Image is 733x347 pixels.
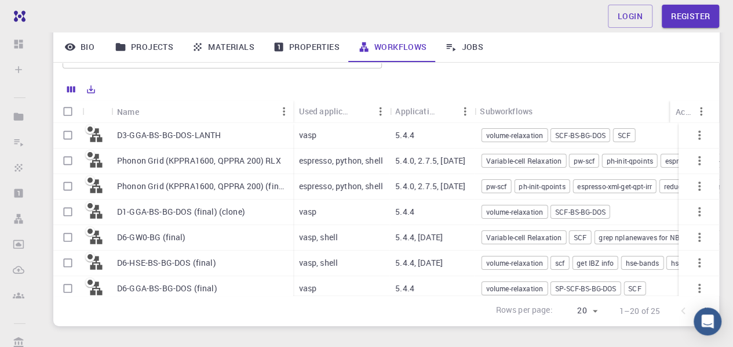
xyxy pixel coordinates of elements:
span: volume-relaxation [482,284,548,294]
p: 5.4.4 [395,283,414,294]
span: SCF [570,233,590,243]
p: vasp [299,129,317,141]
span: volume-relaxation [482,131,548,140]
p: D6-GGA-BS-BG-DOS (final) [117,283,217,294]
p: vasp [299,283,317,294]
span: Variable-cell Relaxation [482,156,566,166]
div: Name [117,100,139,123]
span: hse-sp-scf [667,258,708,268]
button: Columns [61,80,81,99]
span: hse-bands [622,258,663,268]
span: Variable-cell Relaxation [482,233,566,243]
button: Menu [455,102,474,121]
div: Actions [670,100,710,123]
span: SCF [614,131,634,140]
img: logo [9,10,25,22]
span: volume-relaxation [482,258,548,268]
div: Subworkflows [480,100,533,122]
p: Rows per page: [495,304,552,317]
a: Workflows [349,32,436,62]
p: vasp, shell [299,257,338,269]
span: espresso-xml-get-qpt-irr [573,182,656,191]
p: 5.4.4, [DATE] [395,257,443,269]
p: D6-HSE-BS-BG-DOS (final) [117,257,216,269]
p: 5.4.0, 2.7.5, [DATE] [395,180,465,192]
a: Bio [53,32,105,62]
button: Sort [352,102,371,121]
button: Sort [533,102,551,121]
a: Login [608,5,652,28]
a: Register [662,5,719,28]
p: Phonon Grid (KPPRA1600, QPPRA 200) RLX [117,155,281,167]
span: pw-scf [482,182,511,191]
button: Menu [692,102,710,121]
div: Open Intercom Messenger [694,308,721,335]
span: pw-scf [570,156,599,166]
span: volume-relaxation [482,207,548,217]
span: SCF-BS-BG-DOS [551,207,610,217]
p: 5.4.4 [395,129,414,141]
span: ph-init-qpoints [515,182,569,191]
p: 5.4.4, [DATE] [395,232,443,243]
div: Name [111,100,293,123]
div: Icon [82,100,111,123]
button: Go to next page [695,299,718,323]
p: vasp, shell [299,232,338,243]
span: SCF [624,284,645,294]
div: Application Version [395,100,437,122]
div: Used application [293,100,390,122]
span: ph-init-qpoints [603,156,657,166]
a: Projects [105,32,183,62]
p: D3-GGA-BS-BG-DOS-LANTH [117,129,221,141]
div: Application Version [389,100,474,122]
span: get IBZ info [572,258,618,268]
p: Phonon Grid (KPPRA1600, QPPRA 200) (final) [117,180,287,192]
p: 1–20 of 25 [619,305,661,317]
button: Export [81,80,101,99]
span: grep nplanewaves for NBANDS [595,233,702,243]
p: 5.4.4 [395,206,414,218]
span: scf [551,258,568,268]
p: espresso, python, shell [299,180,383,192]
button: Sort [437,102,455,121]
p: vasp [299,206,317,218]
div: 20 [557,302,601,319]
a: Materials [183,32,264,62]
div: Actions [676,100,692,123]
p: D6-GW0-BG (final) [117,232,186,243]
button: Sort [139,102,158,121]
span: SP-SCF-BS-BG-DOS [551,284,620,294]
p: espresso, python, shell [299,155,383,167]
a: Properties [264,32,349,62]
p: 5.4.0, 2.7.5, [DATE] [395,155,465,167]
button: Menu [275,102,293,121]
span: reduce [660,182,690,191]
p: D1-GGA-BS-BG-DOS (final) (clone) [117,206,245,218]
a: Jobs [436,32,493,62]
button: Menu [371,102,389,121]
span: SCF-BS-BG-DOS [551,131,610,140]
div: Used application [299,100,353,122]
